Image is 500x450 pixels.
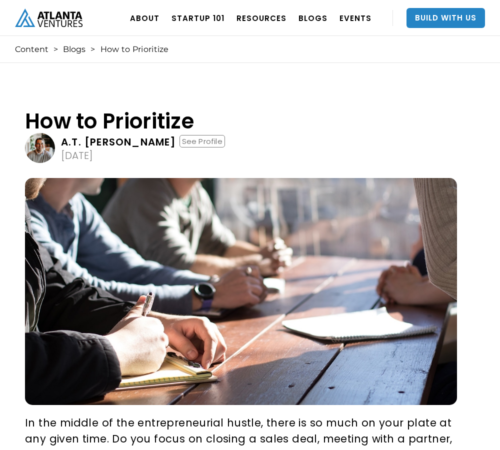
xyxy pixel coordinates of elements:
a: ABOUT [130,4,159,32]
a: EVENTS [339,4,371,32]
a: Startup 101 [171,4,224,32]
a: Content [15,44,48,54]
a: RESOURCES [236,4,286,32]
a: A.T. [PERSON_NAME]See Profile[DATE] [25,133,457,163]
a: Blogs [63,44,85,54]
div: How to Prioritize [100,44,169,54]
div: A.T. [PERSON_NAME] [61,137,176,147]
div: > [53,44,58,54]
div: See Profile [179,135,225,147]
div: [DATE] [61,150,93,160]
h1: How to Prioritize [25,109,457,133]
a: BLOGS [298,4,327,32]
a: Build With Us [406,8,485,28]
div: > [90,44,95,54]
